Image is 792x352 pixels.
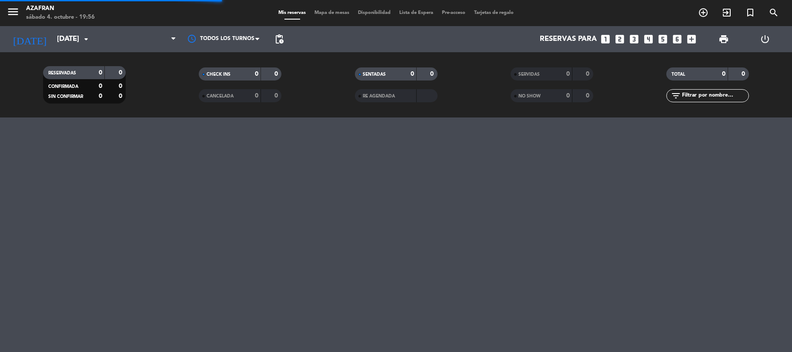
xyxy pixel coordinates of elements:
[438,10,470,15] span: Pre-acceso
[614,34,625,45] i: looks_two
[470,10,518,15] span: Tarjetas de regalo
[760,34,770,44] i: power_settings_new
[310,10,354,15] span: Mapa de mesas
[628,34,640,45] i: looks_3
[119,70,124,76] strong: 0
[718,34,729,44] span: print
[722,7,732,18] i: exit_to_app
[672,34,683,45] i: looks_6
[671,91,681,101] i: filter_list
[686,34,697,45] i: add_box
[518,94,541,98] span: NO SHOW
[99,93,102,99] strong: 0
[672,72,685,77] span: TOTAL
[26,13,95,22] div: sábado 4. octubre - 19:56
[722,71,725,77] strong: 0
[600,34,611,45] i: looks_one
[586,71,591,77] strong: 0
[430,71,435,77] strong: 0
[745,7,755,18] i: turned_in_not
[274,10,310,15] span: Mis reservas
[354,10,395,15] span: Disponibilidad
[48,71,76,75] span: RESERVADAS
[207,94,234,98] span: CANCELADA
[274,71,280,77] strong: 0
[7,5,20,18] i: menu
[48,84,78,89] span: CONFIRMADA
[657,34,668,45] i: looks_5
[255,93,258,99] strong: 0
[566,93,570,99] strong: 0
[643,34,654,45] i: looks_4
[274,93,280,99] strong: 0
[99,70,102,76] strong: 0
[411,71,414,77] strong: 0
[26,4,95,13] div: Azafran
[255,71,258,77] strong: 0
[769,7,779,18] i: search
[540,35,597,44] span: Reservas para
[744,26,785,52] div: LOG OUT
[274,34,284,44] span: pending_actions
[7,5,20,21] button: menu
[363,72,386,77] span: SENTADAS
[518,72,540,77] span: SERVIDAS
[99,83,102,89] strong: 0
[119,93,124,99] strong: 0
[119,83,124,89] strong: 0
[586,93,591,99] strong: 0
[48,94,83,99] span: SIN CONFIRMAR
[681,91,749,101] input: Filtrar por nombre...
[742,71,747,77] strong: 0
[81,34,91,44] i: arrow_drop_down
[566,71,570,77] strong: 0
[363,94,395,98] span: RE AGENDADA
[395,10,438,15] span: Lista de Espera
[7,30,53,49] i: [DATE]
[698,7,708,18] i: add_circle_outline
[207,72,231,77] span: CHECK INS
